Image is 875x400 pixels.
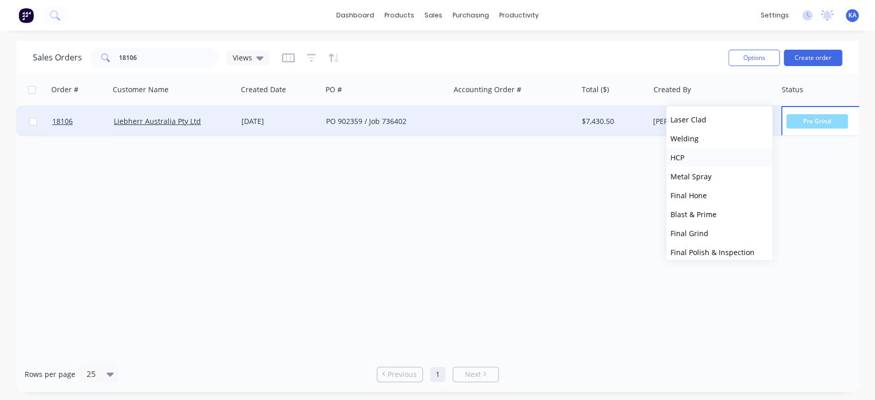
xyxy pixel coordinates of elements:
button: Welding [666,129,772,148]
div: PO 902359 / Job 736402 [326,116,440,127]
button: Metal Spray [666,167,772,186]
a: Liebherr Australia Pty Ltd [114,116,201,126]
div: [PERSON_NAME] [653,116,767,127]
div: Accounting Order # [454,85,521,95]
input: Search... [119,48,219,68]
a: Next page [453,369,498,380]
img: Factory [18,8,34,23]
div: Order # [51,85,78,95]
span: Final Grind [670,228,708,238]
span: HCP [670,153,684,162]
span: Pre Grind [786,114,848,128]
a: Page 1 is your current page [430,367,445,382]
div: Created Date [241,85,286,95]
div: products [379,8,419,23]
div: Total ($) [582,85,609,95]
button: Final Polish & Inspection [666,243,772,262]
span: Laser Clad [670,115,706,124]
div: productivity [494,8,544,23]
button: Create order [784,50,842,66]
div: [DATE] [241,116,318,127]
span: Metal Spray [670,172,711,181]
a: Previous page [377,369,422,380]
ul: Pagination [373,367,503,382]
span: KA [848,11,857,20]
a: dashboard [331,8,379,23]
a: 18106 [52,106,114,137]
button: Final Hone [666,186,772,205]
div: purchasing [447,8,494,23]
span: Previous [388,369,417,380]
button: HCP [666,148,772,167]
div: settings [756,8,794,23]
span: Welding [670,134,699,143]
span: Blast & Prime [670,209,717,219]
span: 18106 [52,116,73,127]
span: Final Hone [670,191,707,200]
div: Customer Name [113,85,169,95]
div: Status [782,85,803,95]
button: Blast & Prime [666,205,772,224]
span: Final Polish & Inspection [670,247,755,257]
h1: Sales Orders [33,53,82,62]
span: Next [465,369,481,380]
div: Created By [654,85,691,95]
button: Laser Clad [666,110,772,129]
span: Rows per page [25,369,75,380]
span: Views [233,52,252,63]
div: sales [419,8,447,23]
div: PO # [325,85,342,95]
button: Final Grind [666,224,772,243]
button: Options [728,50,780,66]
div: $7,430.50 [582,116,642,127]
